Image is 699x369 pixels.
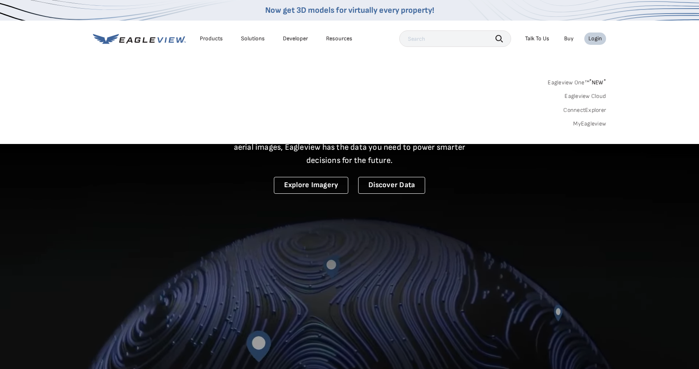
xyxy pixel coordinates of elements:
[265,5,434,15] a: Now get 3D models for virtually every property!
[358,177,425,194] a: Discover Data
[274,177,349,194] a: Explore Imagery
[399,30,511,47] input: Search
[563,107,606,114] a: ConnectExplorer
[588,35,602,42] div: Login
[573,120,606,128] a: MyEagleview
[224,128,475,167] p: A new era starts here. Built on more than 3.5 billion high-resolution aerial images, Eagleview ha...
[326,35,352,42] div: Resources
[589,79,606,86] span: NEW
[565,93,606,100] a: Eagleview Cloud
[548,77,606,86] a: Eagleview One™*NEW*
[564,35,574,42] a: Buy
[241,35,265,42] div: Solutions
[525,35,549,42] div: Talk To Us
[200,35,223,42] div: Products
[283,35,308,42] a: Developer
